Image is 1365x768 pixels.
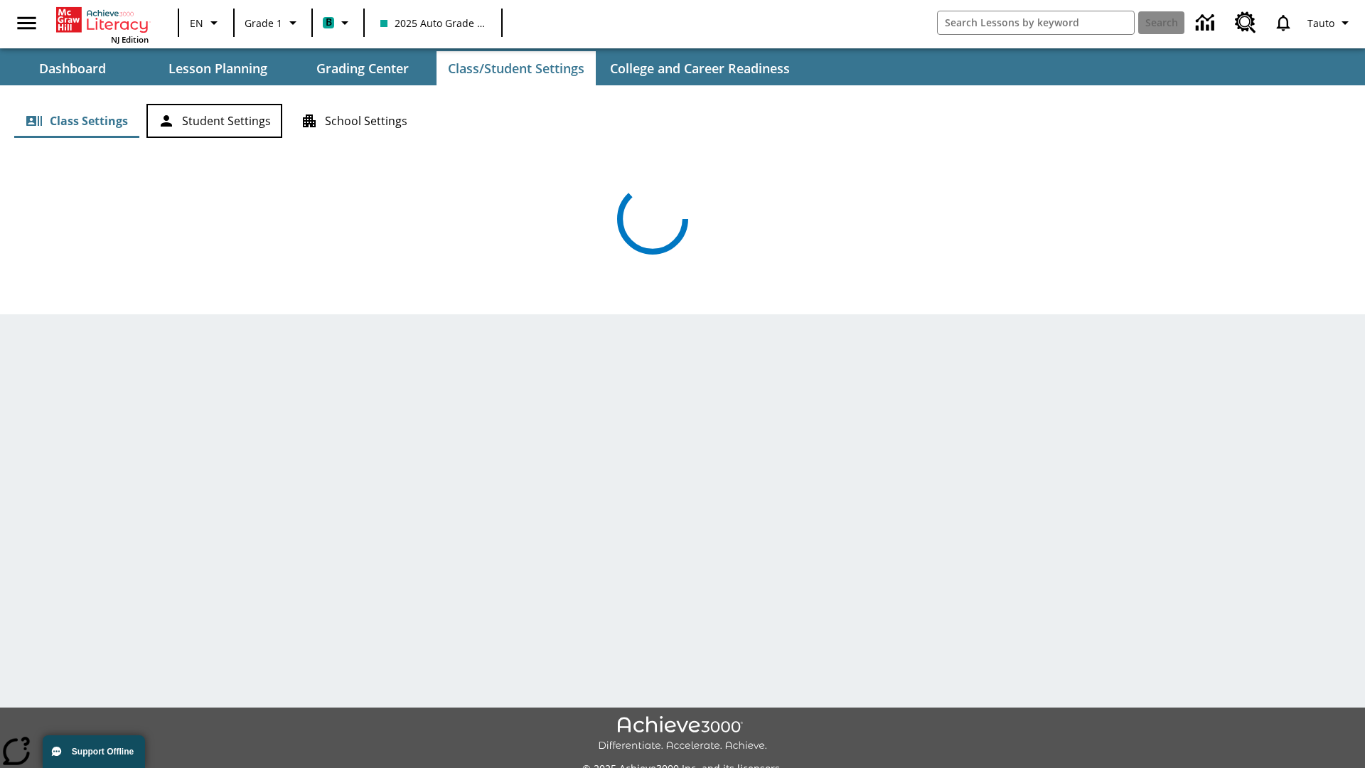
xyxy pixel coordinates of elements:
[380,16,486,31] span: 2025 Auto Grade 1 A
[111,34,149,45] span: NJ Edition
[1187,4,1226,43] a: Data Center
[599,51,801,85] button: College and Career Readiness
[146,104,282,138] button: Student Settings
[239,10,307,36] button: Grade: Grade 1, Select a grade
[1307,16,1334,31] span: Tauto
[1,51,144,85] button: Dashboard
[72,747,134,757] span: Support Offline
[146,51,289,85] button: Lesson Planning
[938,11,1134,34] input: search field
[289,104,419,138] button: School Settings
[326,14,332,31] span: B
[56,4,149,45] div: Home
[291,51,434,85] button: Grading Center
[1226,4,1265,42] a: Resource Center, Will open in new tab
[1265,4,1302,41] a: Notifications
[14,104,139,138] button: Class Settings
[14,104,1351,138] div: Class/Student Settings
[56,6,149,34] a: Home
[598,716,767,752] img: Achieve3000 Differentiate Accelerate Achieve
[437,51,596,85] button: Class/Student Settings
[183,10,229,36] button: Language: EN, Select a language
[317,10,359,36] button: Boost Class color is teal. Change class color
[245,16,282,31] span: Grade 1
[190,16,203,31] span: EN
[6,2,48,44] button: Open side menu
[43,735,145,768] button: Support Offline
[1302,10,1359,36] button: Profile/Settings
